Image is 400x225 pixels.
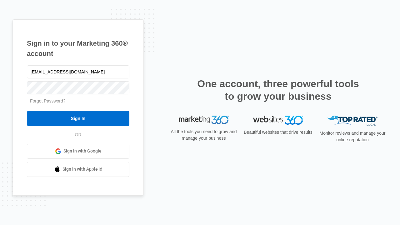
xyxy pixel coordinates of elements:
[27,111,129,126] input: Sign In
[27,65,129,78] input: Email
[27,38,129,59] h1: Sign in to your Marketing 360® account
[243,129,313,136] p: Beautiful websites that drive results
[169,128,239,142] p: All the tools you need to grow and manage your business
[317,130,387,143] p: Monitor reviews and manage your online reputation
[30,98,66,103] a: Forgot Password?
[27,162,129,177] a: Sign in with Apple Id
[179,116,229,124] img: Marketing 360
[71,132,86,138] span: OR
[327,116,377,126] img: Top Rated Local
[253,116,303,125] img: Websites 360
[195,77,361,102] h2: One account, three powerful tools to grow your business
[27,144,129,159] a: Sign in with Google
[63,148,102,154] span: Sign in with Google
[62,166,102,172] span: Sign in with Apple Id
